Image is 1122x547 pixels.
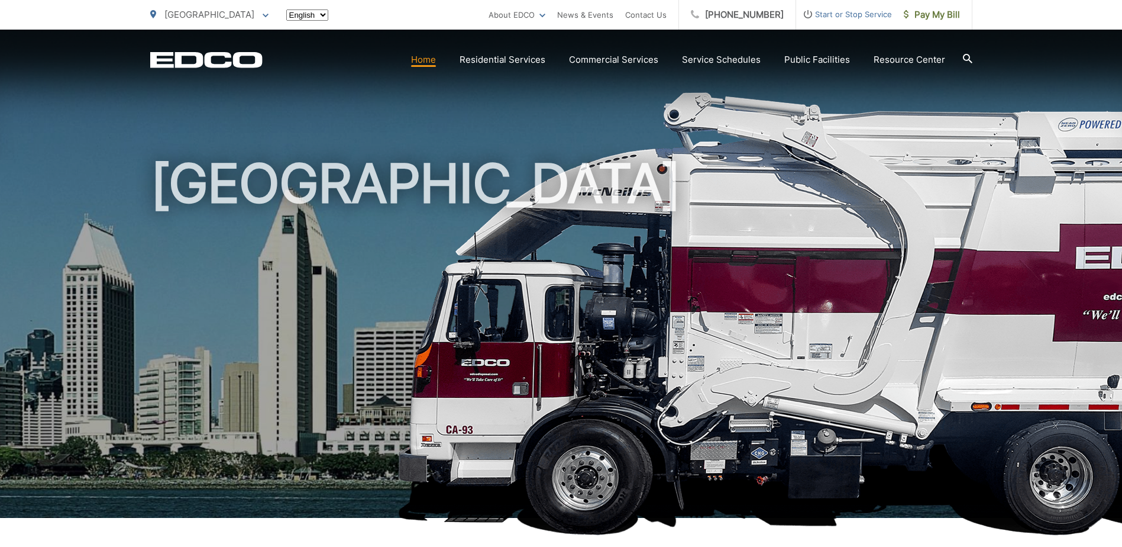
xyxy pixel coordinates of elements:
a: Service Schedules [682,53,761,67]
a: Contact Us [625,8,667,22]
select: Select a language [286,9,328,21]
a: Resource Center [874,53,945,67]
a: Residential Services [460,53,545,67]
span: Pay My Bill [904,8,960,22]
a: Public Facilities [784,53,850,67]
a: EDCD logo. Return to the homepage. [150,52,263,68]
a: News & Events [557,8,613,22]
a: About EDCO [489,8,545,22]
a: Home [411,53,436,67]
span: [GEOGRAPHIC_DATA] [164,9,254,20]
h1: [GEOGRAPHIC_DATA] [150,154,972,529]
a: Commercial Services [569,53,658,67]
